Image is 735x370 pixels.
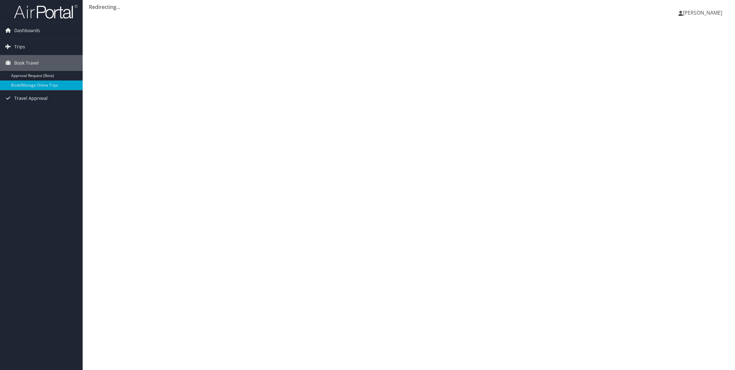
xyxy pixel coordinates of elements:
[14,39,25,55] span: Trips
[683,9,722,16] span: [PERSON_NAME]
[89,3,729,11] div: Redirecting...
[678,3,729,22] a: [PERSON_NAME]
[14,23,40,38] span: Dashboards
[14,55,39,71] span: Book Travel
[14,90,48,106] span: Travel Approval
[14,4,78,19] img: airportal-logo.png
